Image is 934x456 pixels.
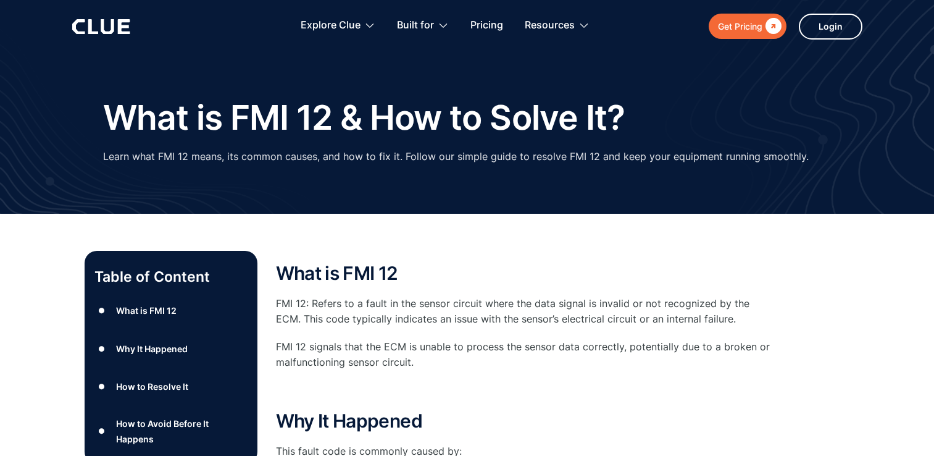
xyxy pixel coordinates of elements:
p: Learn what FMI 12 means, its common causes, and how to fix it. Follow our simple guide to resolve... [103,149,809,164]
a: Pricing [470,6,503,45]
p: Table of Content [94,267,248,287]
p: FMI 12 signals that the ECM is unable to process the sensor data correctly, potentially due to a ... [276,339,770,370]
div: How to Avoid Before It Happens [116,416,247,447]
div: Explore Clue [301,6,375,45]
div: Get Pricing [718,19,762,34]
div: Explore Clue [301,6,361,45]
a: ●How to Resolve It [94,378,248,396]
p: ‍ [276,383,770,399]
div: Resources [525,6,575,45]
div: Resources [525,6,590,45]
div:  [762,19,782,34]
a: Login [799,14,862,40]
a: ●What is FMI 12 [94,302,248,320]
h2: Why It Happened [276,411,770,431]
h2: What is FMI 12 [276,263,770,284]
a: ●Why It Happened [94,339,248,358]
div: ● [94,378,109,396]
a: ●How to Avoid Before It Happens [94,416,248,447]
p: FMI 12: Refers to a fault in the sensor circuit where the data signal is invalid or not recognize... [276,296,770,327]
h1: What is FMI 12 & How to Solve It? [103,99,625,137]
div: ● [94,422,109,441]
div: Built for [397,6,449,45]
div: Why It Happened [116,341,188,357]
div: ● [94,339,109,358]
div: Built for [397,6,434,45]
div: How to Resolve It [116,379,188,394]
div: What is FMI 12 [116,303,177,318]
a: Get Pricing [709,14,786,39]
div: ● [94,302,109,320]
